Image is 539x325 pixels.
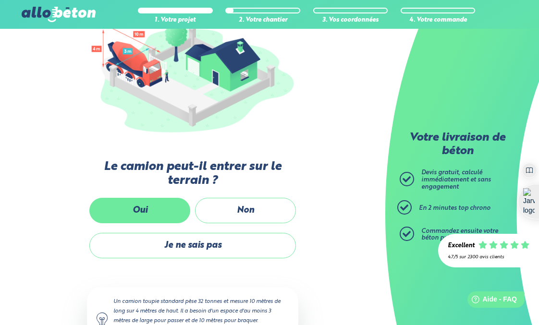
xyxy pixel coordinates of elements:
div: 1. Votre projet [138,17,213,24]
span: En 2 minutes top chrono [419,205,490,211]
iframe: Help widget launcher [453,288,528,314]
div: Excellent [448,242,475,250]
span: Commandez ensuite votre béton prêt à l'emploi [421,228,498,241]
img: allobéton [22,7,96,22]
div: 4. Votre commande [401,17,476,24]
label: Oui [89,198,190,223]
div: 2. Votre chantier [225,17,300,24]
span: Devis gratuit, calculé immédiatement et sans engagement [421,169,491,190]
label: Je ne sais pas [89,233,296,258]
label: Non [195,198,296,223]
p: Votre livraison de béton [402,132,513,158]
label: Le camion peut-il entrer sur le terrain ? [87,160,298,188]
div: 4.7/5 sur 2300 avis clients [448,254,529,260]
div: 3. Vos coordonnées [313,17,388,24]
